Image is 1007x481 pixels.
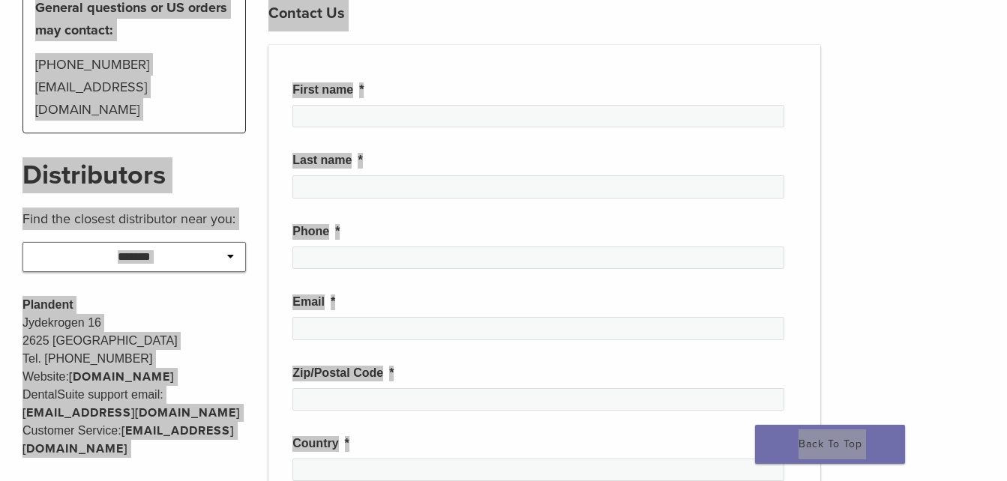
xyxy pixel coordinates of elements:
a: [EMAIL_ADDRESS][DOMAIN_NAME] [22,405,240,420]
div: Jydekrogen 16 2625 [GEOGRAPHIC_DATA] Tel. [PHONE_NUMBER] [22,314,246,368]
a: Back To Top [755,425,905,464]
h2: Distributors [22,157,246,193]
p: [PHONE_NUMBER] [EMAIL_ADDRESS][DOMAIN_NAME] [35,53,233,121]
div: Website: [22,368,246,386]
label: First name [292,82,364,98]
strong: Plandent [22,298,73,311]
label: Country [292,436,349,452]
label: Email [292,294,335,310]
a: [EMAIL_ADDRESS][DOMAIN_NAME] [22,423,234,456]
div: Customer Service: [22,422,246,458]
label: Zip/Postal Code [292,366,394,381]
p: Find the closest distributor near you: [22,208,246,230]
label: Phone [292,224,340,240]
div: DentalSuite support email: [22,386,246,422]
a: [DOMAIN_NAME] [69,369,174,384]
label: Last name [292,153,362,169]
